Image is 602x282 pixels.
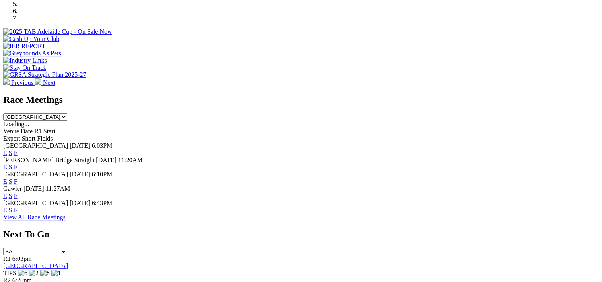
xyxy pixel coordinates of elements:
[9,192,12,199] a: S
[3,135,20,142] span: Expert
[14,149,18,156] a: F
[14,178,18,185] a: F
[3,262,68,269] a: [GEOGRAPHIC_DATA]
[3,64,46,71] img: Stay On Track
[3,171,68,178] span: [GEOGRAPHIC_DATA]
[70,200,90,206] span: [DATE]
[3,214,66,221] a: View All Race Meetings
[11,79,33,86] span: Previous
[3,28,112,35] img: 2025 TAB Adelaide Cup - On Sale Now
[3,128,19,135] span: Venue
[92,142,113,149] span: 6:03PM
[3,57,47,64] img: Industry Links
[37,135,53,142] span: Fields
[70,142,90,149] span: [DATE]
[14,207,18,213] a: F
[35,78,41,85] img: chevron-right-pager-white.svg
[22,135,36,142] span: Short
[9,178,12,185] a: S
[3,164,7,170] a: E
[3,43,45,50] img: IER REPORT
[3,94,599,105] h2: Race Meetings
[43,79,55,86] span: Next
[34,128,55,135] span: R1 Start
[3,142,68,149] span: [GEOGRAPHIC_DATA]
[12,255,32,262] span: 6:03pm
[40,270,50,277] img: 8
[14,192,18,199] a: F
[21,128,33,135] span: Date
[14,164,18,170] a: F
[3,121,29,127] span: Loading...
[3,178,7,185] a: E
[18,270,27,277] img: 6
[3,149,7,156] a: E
[3,78,10,85] img: chevron-left-pager-white.svg
[9,164,12,170] a: S
[70,171,90,178] span: [DATE]
[3,157,94,163] span: [PERSON_NAME] Bridge Straight
[3,192,7,199] a: E
[9,149,12,156] a: S
[118,157,143,163] span: 11:20AM
[3,229,599,240] h2: Next To Go
[96,157,117,163] span: [DATE]
[3,200,68,206] span: [GEOGRAPHIC_DATA]
[46,185,70,192] span: 11:27AM
[3,270,16,276] span: TIPS
[9,207,12,213] a: S
[3,255,11,262] span: R1
[3,79,35,86] a: Previous
[23,185,44,192] span: [DATE]
[92,171,113,178] span: 6:10PM
[3,71,86,78] img: GRSA Strategic Plan 2025-27
[3,50,61,57] img: Greyhounds As Pets
[35,79,55,86] a: Next
[3,35,59,43] img: Cash Up Your Club
[51,270,61,277] img: 1
[3,185,22,192] span: Gawler
[29,270,39,277] img: 2
[3,207,7,213] a: E
[92,200,113,206] span: 6:43PM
